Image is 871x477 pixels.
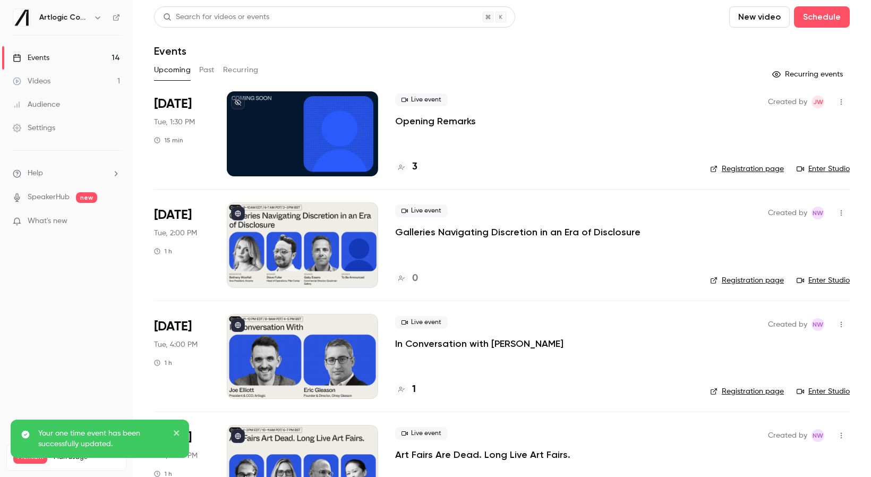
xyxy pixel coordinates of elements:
div: Sep 16 Tue, 2:00 PM (Europe/London) [154,202,210,287]
span: What's new [28,216,67,227]
span: Created by [768,429,807,442]
span: Live event [395,205,448,217]
iframe: Noticeable Trigger [107,217,120,226]
button: Upcoming [154,62,191,79]
button: New video [729,6,790,28]
span: NW [813,318,823,331]
p: Your one time event has been successfully updated. [38,428,166,449]
span: Tue, 2:00 PM [154,228,197,238]
div: Sep 16 Tue, 4:00 PM (Europe/Dublin) [154,314,210,399]
button: Past [199,62,215,79]
h4: 3 [412,160,417,174]
span: Tue, 4:00 PM [154,339,198,350]
a: SpeakerHub [28,192,70,203]
li: help-dropdown-opener [13,168,120,179]
span: [DATE] [154,207,192,224]
div: 15 min [154,136,183,144]
a: Enter Studio [797,275,850,286]
div: Events [13,53,49,63]
div: 1 h [154,359,172,367]
span: Live event [395,93,448,106]
h1: Events [154,45,186,57]
h4: 1 [412,382,416,397]
button: Schedule [794,6,850,28]
a: Registration page [710,275,784,286]
img: Artlogic Connect 2025 [13,9,30,26]
div: Audience [13,99,60,110]
a: 3 [395,160,417,174]
span: Created by [768,96,807,108]
div: 1 h [154,247,172,255]
span: Tue, 1:30 PM [154,117,195,127]
div: Sep 16 Tue, 1:30 PM (Europe/London) [154,91,210,176]
a: Art Fairs Are Dead. Long Live Art Fairs. [395,448,570,461]
a: In Conversation with [PERSON_NAME] [395,337,563,350]
span: Live event [395,427,448,440]
span: JW [813,96,823,108]
div: Search for videos or events [163,12,269,23]
span: Live event [395,316,448,329]
a: 0 [395,271,418,286]
span: Natasha Whiffin [812,429,824,442]
a: Registration page [710,386,784,397]
a: Registration page [710,164,784,174]
h6: Artlogic Connect 2025 [39,12,89,23]
a: Enter Studio [797,164,850,174]
span: Help [28,168,43,179]
button: Recurring events [767,66,850,83]
h4: 0 [412,271,418,286]
span: Created by [768,318,807,331]
span: Natasha Whiffin [812,207,824,219]
span: NW [813,429,823,442]
div: Settings [13,123,55,133]
span: Jack Walden [812,96,824,108]
span: Created by [768,207,807,219]
span: Natasha Whiffin [812,318,824,331]
span: NW [813,207,823,219]
a: Enter Studio [797,386,850,397]
a: Opening Remarks [395,115,476,127]
div: Videos [13,76,50,87]
span: [DATE] [154,318,192,335]
span: [DATE] [154,96,192,113]
button: close [173,428,181,441]
span: new [76,192,97,203]
button: Recurring [223,62,259,79]
a: Galleries Navigating Discretion in an Era of Disclosure [395,226,641,238]
a: 1 [395,382,416,397]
